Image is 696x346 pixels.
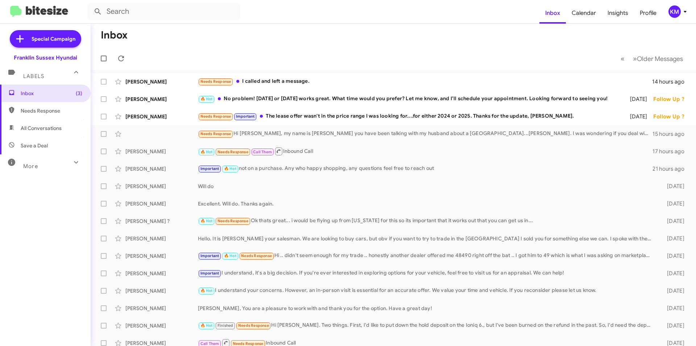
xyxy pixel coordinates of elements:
div: I called and left a message. [198,77,652,86]
div: [PERSON_NAME] [125,165,198,172]
button: Next [629,51,687,66]
a: Inbox [539,3,566,24]
a: Special Campaign [10,30,81,48]
button: KM [662,5,688,18]
span: Call Them [200,341,219,346]
span: Needs Response [217,219,248,223]
span: Needs Response [200,79,231,84]
span: 🔥 Hot [224,253,236,258]
span: Important [200,166,219,171]
span: Needs Response [200,114,231,119]
div: The lease offer wasn't in the price range I was looking for....for either 2024 or 2025. Thanks fo... [198,112,621,121]
button: Previous [616,51,629,66]
span: More [23,163,38,170]
div: [PERSON_NAME] [125,235,198,242]
div: [PERSON_NAME] [125,183,198,190]
span: Important [200,253,219,258]
div: [DATE] [655,322,690,329]
div: Follow Up ? [653,113,690,120]
span: Call Them [253,150,272,154]
span: Needs Response [21,107,82,114]
a: Insights [602,3,634,24]
div: [PERSON_NAME] [125,252,198,260]
span: Important [200,271,219,276]
div: Hi [PERSON_NAME]. Two things. First, I'd like to put down the hold deposit on the Ioniq 6., but I... [198,321,655,330]
div: [PERSON_NAME] [125,322,198,329]
input: Search [88,3,240,20]
div: Will do [198,183,655,190]
span: Needs Response [200,131,231,136]
span: 🔥 Hot [200,97,213,101]
div: Franklin Sussex Hyundai [14,54,77,61]
a: Calendar [566,3,602,24]
span: Important [236,114,255,119]
span: All Conversations [21,125,62,132]
div: [PERSON_NAME] [125,270,198,277]
div: [DATE] [655,252,690,260]
div: [PERSON_NAME] [125,287,198,294]
div: [PERSON_NAME] [125,148,198,155]
div: [PERSON_NAME] [125,200,198,207]
span: Needs Response [238,323,269,328]
div: [PERSON_NAME] [125,95,198,103]
span: Needs Response [241,253,272,258]
span: Labels [23,73,44,80]
span: Finished [217,323,233,328]
nav: Page navigation example [617,51,687,66]
div: [DATE] [655,183,690,190]
div: [PERSON_NAME] ? [125,217,198,225]
div: Hi .. didn't seem enough for my trade .. honestly another dealer offered me 48490 right off the b... [198,252,655,260]
span: Needs Response [217,150,248,154]
div: [DATE] [655,305,690,312]
div: [PERSON_NAME] [125,78,198,85]
span: Special Campaign [32,35,75,42]
div: not on a purchase. Any who happy shopping, any questions feel free to reach out [198,164,652,173]
div: [DATE] [621,113,653,120]
span: « [621,54,625,63]
div: [PERSON_NAME] [125,113,198,120]
div: I understand, it's a big decision. If you're ever interested in exploring options for your vehicl... [198,269,655,277]
h1: Inbox [101,29,128,41]
span: Inbox [21,90,82,97]
span: (3) [76,90,82,97]
div: [PERSON_NAME] [125,305,198,312]
div: [DATE] [655,217,690,225]
div: Excellent. Will do. Thanks again. [198,200,655,207]
div: Ok thats great... i would be flying up from [US_STATE] for this so its important that it works ou... [198,217,655,225]
span: Needs Response [233,341,264,346]
div: 15 hours ago [652,130,690,138]
span: 🔥 Hot [200,150,213,154]
span: Older Messages [637,55,683,63]
span: 🔥 Hot [224,166,236,171]
div: [DATE] [655,270,690,277]
span: 🔥 Hot [200,219,213,223]
div: [DATE] [655,287,690,294]
span: 🔥 Hot [200,288,213,293]
div: [DATE] [655,200,690,207]
div: KM [668,5,681,18]
span: 🔥 Hot [200,323,213,328]
div: 17 hours ago [652,148,690,155]
span: Save a Deal [21,142,48,149]
div: Inbound Call [198,147,652,156]
div: [DATE] [655,235,690,242]
div: [DATE] [621,95,653,103]
a: Profile [634,3,662,24]
div: Hi [PERSON_NAME], my name is [PERSON_NAME] you have been talking with my husband about a [GEOGRAP... [198,130,652,138]
span: » [633,54,637,63]
div: 21 hours ago [652,165,690,172]
div: Hello. It is [PERSON_NAME] your salesman. We are looking to buy cars, but obv if you want to try ... [198,235,655,242]
div: Follow Up ? [653,95,690,103]
div: No problem! [DATE] or [DATE] works great. What time would you prefer? Let me know, and I’ll sched... [198,95,621,103]
div: I understand your concerns. However, an in-person visit is essential for an accurate offer. We va... [198,286,655,295]
div: 14 hours ago [652,78,690,85]
div: [PERSON_NAME], You are a pleasure to work with and thank you for the option. Have a great day! [198,305,655,312]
